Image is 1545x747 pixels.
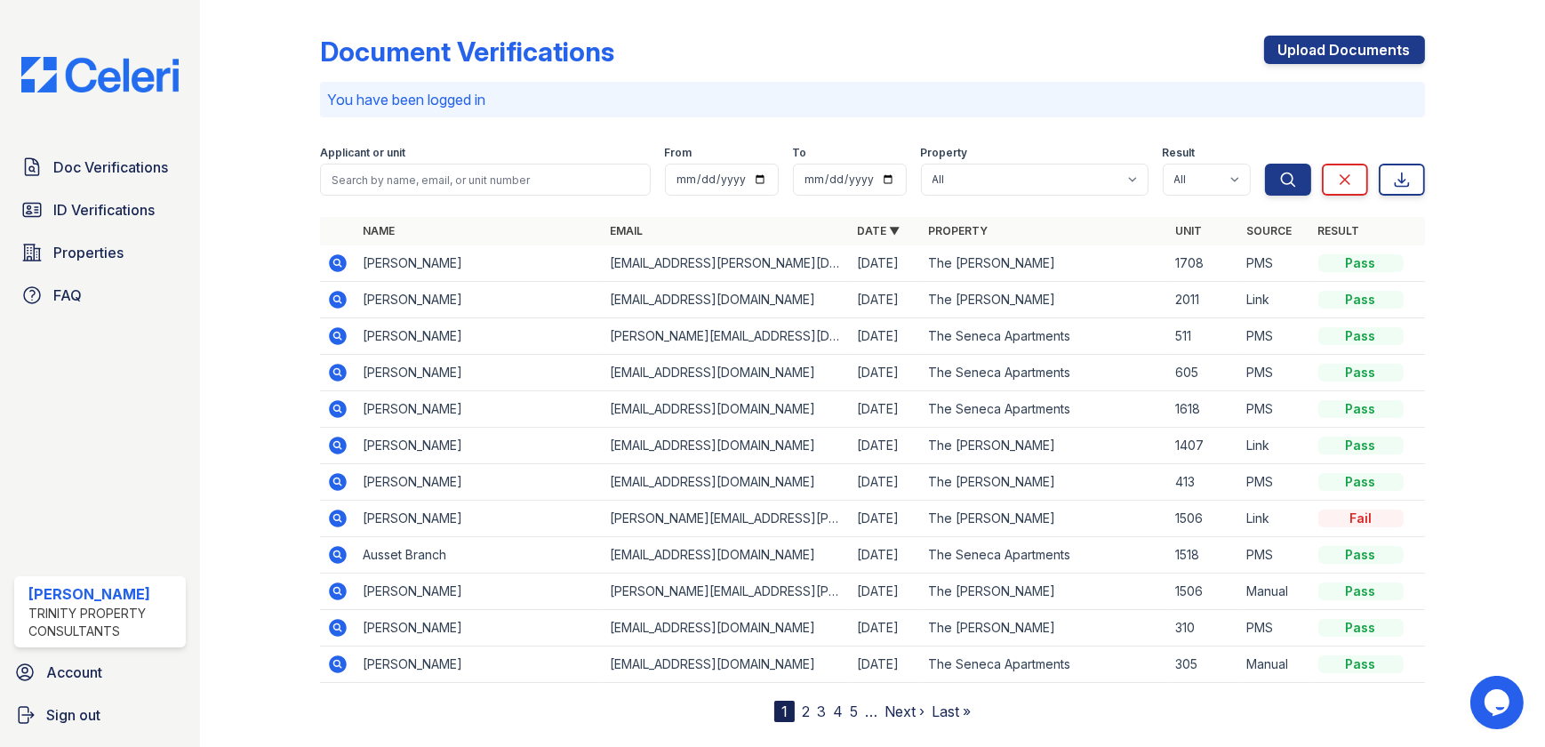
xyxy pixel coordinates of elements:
[665,146,692,160] label: From
[1318,254,1404,272] div: Pass
[1240,355,1311,391] td: PMS
[928,224,988,237] a: Property
[46,662,102,683] span: Account
[932,703,971,720] a: Last »
[603,355,850,391] td: [EMAIL_ADDRESS][DOMAIN_NAME]
[850,703,858,720] a: 5
[850,245,921,282] td: [DATE]
[817,703,826,720] a: 3
[850,282,921,318] td: [DATE]
[356,282,603,318] td: [PERSON_NAME]
[1240,245,1311,282] td: PMS
[7,655,193,690] a: Account
[774,701,795,722] div: 1
[603,647,850,683] td: [EMAIL_ADDRESS][DOMAIN_NAME]
[53,199,155,221] span: ID Verifications
[1240,464,1311,501] td: PMS
[14,235,186,270] a: Properties
[603,391,850,428] td: [EMAIL_ADDRESS][DOMAIN_NAME]
[1169,355,1240,391] td: 605
[1318,510,1404,527] div: Fail
[850,464,921,501] td: [DATE]
[885,703,925,720] a: Next ›
[921,146,968,160] label: Property
[603,428,850,464] td: [EMAIL_ADDRESS][DOMAIN_NAME]
[1169,464,1240,501] td: 413
[1318,224,1360,237] a: Result
[1176,224,1203,237] a: Unit
[1318,327,1404,345] div: Pass
[356,355,603,391] td: [PERSON_NAME]
[53,157,168,178] span: Doc Verifications
[921,501,1168,537] td: The [PERSON_NAME]
[320,164,650,196] input: Search by name, email, or unit number
[327,89,1417,110] p: You have been logged in
[1240,537,1311,574] td: PMS
[1318,291,1404,309] div: Pass
[1318,364,1404,382] div: Pass
[1318,546,1404,564] div: Pass
[14,192,186,228] a: ID Verifications
[603,464,850,501] td: [EMAIL_ADDRESS][DOMAIN_NAME]
[1318,473,1404,491] div: Pass
[921,428,1168,464] td: The [PERSON_NAME]
[7,697,193,733] a: Sign out
[1240,391,1311,428] td: PMS
[1240,647,1311,683] td: Manual
[850,537,921,574] td: [DATE]
[356,318,603,355] td: [PERSON_NAME]
[1169,574,1240,610] td: 1506
[833,703,843,720] a: 4
[356,537,603,574] td: Ausset Branch
[802,703,810,720] a: 2
[850,501,921,537] td: [DATE]
[850,318,921,355] td: [DATE]
[1240,610,1311,647] td: PMS
[1318,582,1404,600] div: Pass
[921,464,1168,501] td: The [PERSON_NAME]
[850,574,921,610] td: [DATE]
[610,224,643,237] a: Email
[1470,676,1527,729] iframe: chat widget
[356,391,603,428] td: [PERSON_NAME]
[356,610,603,647] td: [PERSON_NAME]
[1169,282,1240,318] td: 2011
[53,242,124,263] span: Properties
[865,701,877,722] span: …
[1169,647,1240,683] td: 305
[28,605,179,640] div: Trinity Property Consultants
[603,245,850,282] td: [EMAIL_ADDRESS][PERSON_NAME][DOMAIN_NAME]
[850,355,921,391] td: [DATE]
[1169,318,1240,355] td: 511
[14,277,186,313] a: FAQ
[1240,574,1311,610] td: Manual
[921,391,1168,428] td: The Seneca Apartments
[603,610,850,647] td: [EMAIL_ADDRESS][DOMAIN_NAME]
[1318,655,1404,673] div: Pass
[320,36,614,68] div: Document Verifications
[921,282,1168,318] td: The [PERSON_NAME]
[53,285,82,306] span: FAQ
[850,428,921,464] td: [DATE]
[1240,318,1311,355] td: PMS
[1163,146,1196,160] label: Result
[921,647,1168,683] td: The Seneca Apartments
[850,647,921,683] td: [DATE]
[1318,400,1404,418] div: Pass
[1169,501,1240,537] td: 1506
[793,146,807,160] label: To
[1240,428,1311,464] td: Link
[603,501,850,537] td: [PERSON_NAME][EMAIL_ADDRESS][PERSON_NAME][DOMAIN_NAME]
[1318,437,1404,454] div: Pass
[603,318,850,355] td: [PERSON_NAME][EMAIL_ADDRESS][DOMAIN_NAME]
[850,610,921,647] td: [DATE]
[921,537,1168,574] td: The Seneca Apartments
[356,428,603,464] td: [PERSON_NAME]
[921,318,1168,355] td: The Seneca Apartments
[46,704,100,726] span: Sign out
[850,391,921,428] td: [DATE]
[1318,619,1404,637] div: Pass
[356,647,603,683] td: [PERSON_NAME]
[1169,537,1240,574] td: 1518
